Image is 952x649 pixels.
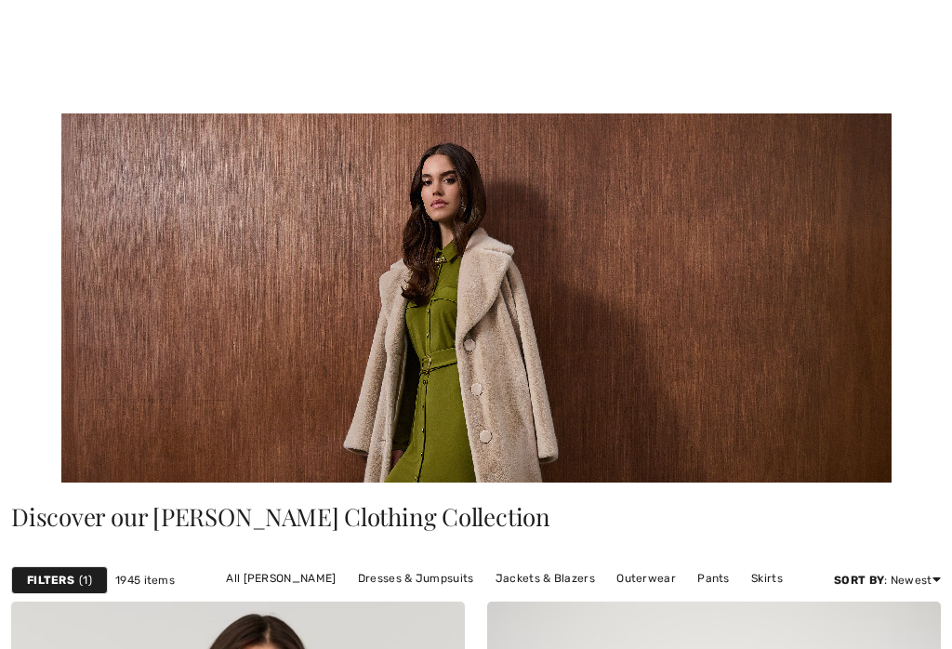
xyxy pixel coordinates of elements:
[61,113,892,483] img: Joseph Ribkoff Canada: Women's Clothing Online | 1ère Avenue
[411,590,551,615] a: Sweaters & Cardigans
[79,572,92,589] span: 1
[11,500,550,533] span: Discover our [PERSON_NAME] Clothing Collection
[834,574,884,587] strong: Sort By
[349,566,483,590] a: Dresses & Jumpsuits
[115,572,175,589] span: 1945 items
[742,566,792,590] a: Skirts
[27,572,74,589] strong: Filters
[554,590,598,615] a: Tops
[607,566,685,590] a: Outerwear
[834,572,941,589] div: : Newest
[217,566,345,590] a: All [PERSON_NAME]
[486,566,604,590] a: Jackets & Blazers
[688,566,739,590] a: Pants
